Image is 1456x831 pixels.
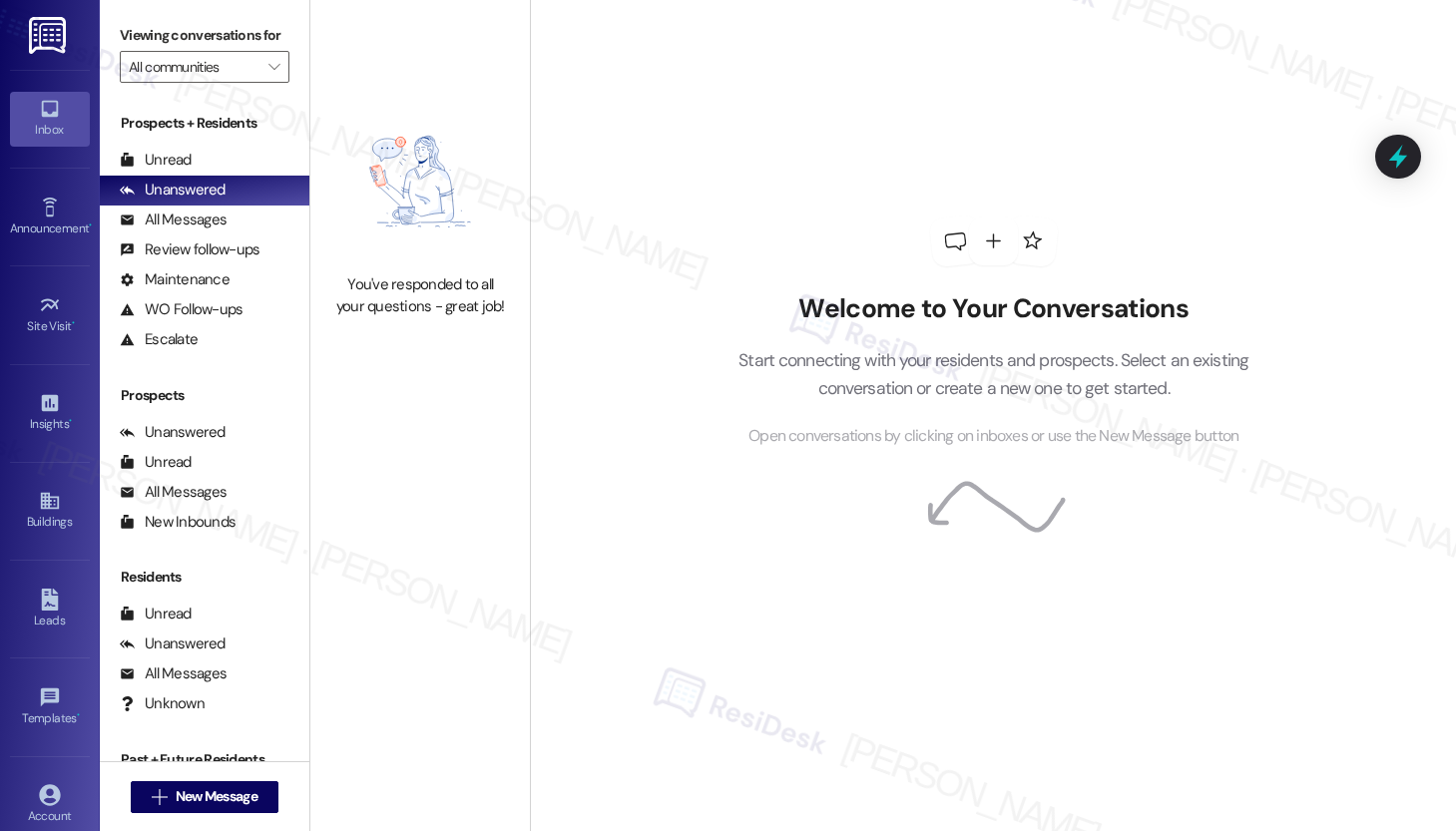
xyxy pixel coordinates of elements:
[29,17,70,54] img: ResiDesk Logo
[709,293,1279,325] h2: Welcome to Your Conversations
[120,452,192,473] div: Unread
[100,113,309,134] div: Prospects + Residents
[120,422,226,443] div: Unanswered
[100,385,309,406] div: Prospects
[100,567,309,588] div: Residents
[10,386,90,440] a: Insights •
[72,316,75,330] span: •
[176,786,257,807] span: New Message
[69,414,72,428] span: •
[332,99,508,265] img: empty-state
[152,789,167,805] i: 
[129,51,257,83] input: All communities
[131,781,278,813] button: New Message
[10,288,90,342] a: Site Visit •
[120,633,226,654] div: Unanswered
[120,604,192,624] div: Unread
[120,180,226,201] div: Unanswered
[120,20,289,51] label: Viewing conversations for
[10,92,90,146] a: Inbox
[10,680,90,734] a: Templates •
[268,59,279,75] i: 
[77,708,80,722] span: •
[120,693,205,714] div: Unknown
[100,749,309,770] div: Past + Future Residents
[120,663,227,684] div: All Messages
[120,269,230,290] div: Maintenance
[332,274,508,317] div: You've responded to all your questions - great job!
[120,299,243,320] div: WO Follow-ups
[10,484,90,538] a: Buildings
[120,150,192,171] div: Unread
[120,329,198,350] div: Escalate
[709,346,1279,403] p: Start connecting with your residents and prospects. Select an existing conversation or create a n...
[748,424,1238,449] span: Open conversations by clicking on inboxes or use the New Message button
[10,583,90,636] a: Leads
[120,239,259,260] div: Review follow-ups
[89,218,92,232] span: •
[120,482,227,503] div: All Messages
[120,512,236,533] div: New Inbounds
[120,209,227,230] div: All Messages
